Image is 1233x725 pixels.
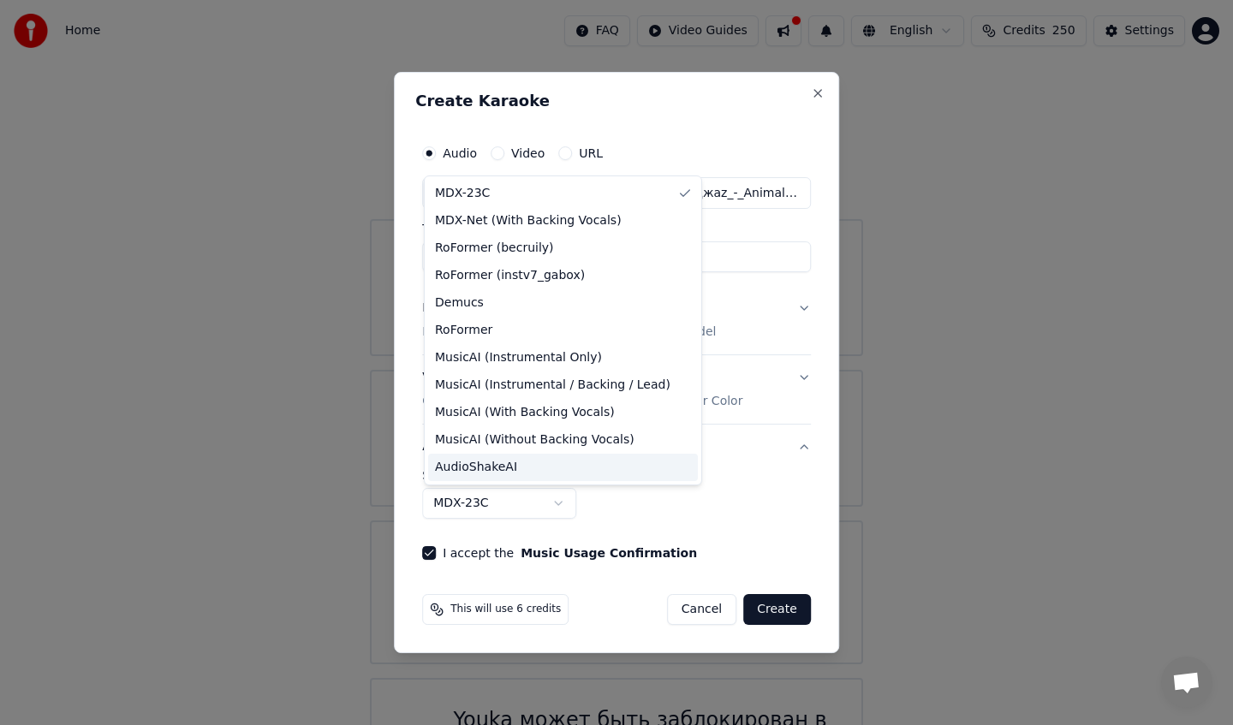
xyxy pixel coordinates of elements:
[435,322,492,339] span: RoFormer
[435,349,602,366] span: MusicAI (Instrumental Only)
[435,294,484,312] span: Demucs
[435,212,622,229] span: MDX-Net (With Backing Vocals)
[435,431,634,449] span: MusicAI (Without Backing Vocals)
[435,459,517,476] span: AudioShakeAI
[435,377,670,394] span: MusicAI (Instrumental / Backing / Lead)
[435,185,490,202] span: MDX-23C
[435,404,615,421] span: MusicAI (With Backing Vocals)
[435,267,585,284] span: RoFormer (instv7_gabox)
[435,240,554,257] span: RoFormer (becruily)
